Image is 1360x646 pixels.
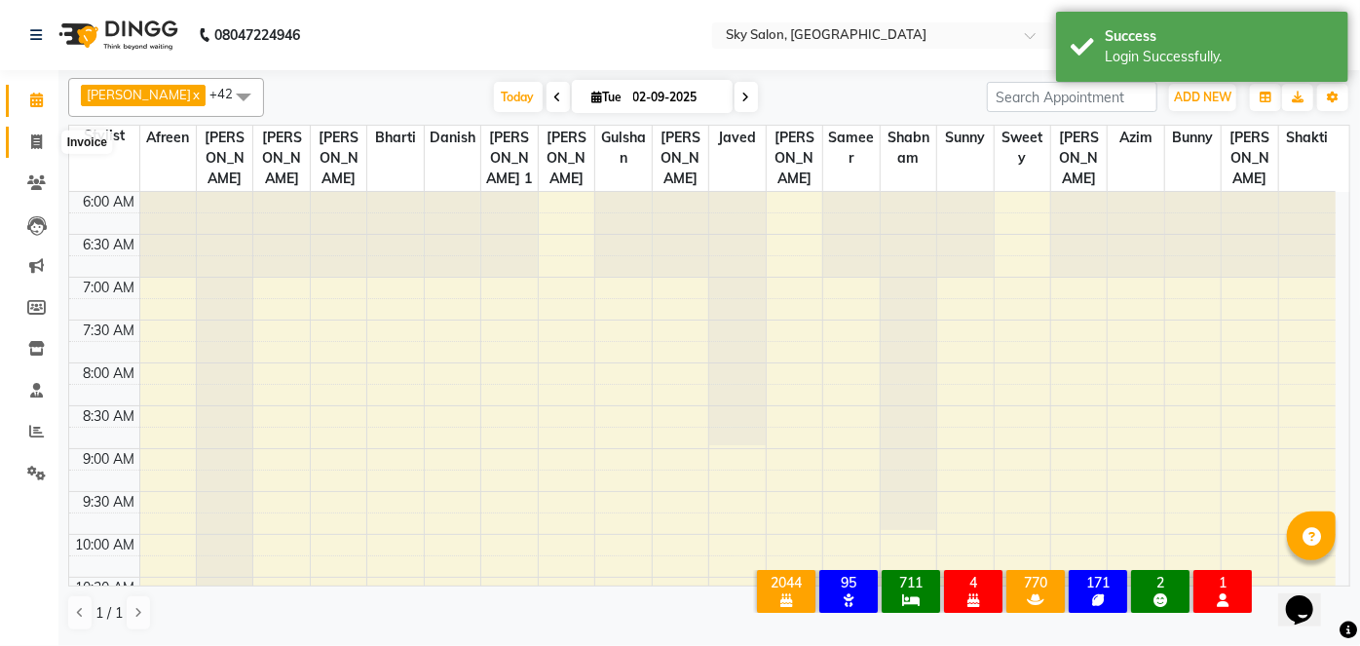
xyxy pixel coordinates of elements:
div: 711 [886,574,936,591]
span: [PERSON_NAME] [653,126,708,191]
input: 2025-09-02 [627,83,725,112]
div: 7:00 AM [80,278,139,298]
span: shakti [1279,126,1336,150]
span: [PERSON_NAME] [253,126,309,191]
div: 8:30 AM [80,406,139,427]
div: Login Successfully. [1105,47,1334,67]
div: 4 [948,574,999,591]
span: Danish [425,126,480,150]
div: 9:00 AM [80,449,139,470]
div: 10:00 AM [72,535,139,555]
div: 2044 [761,574,812,591]
span: [PERSON_NAME] [539,126,594,191]
div: 1 [1197,574,1248,591]
span: 1 / 1 [95,603,123,624]
span: sunny [937,126,993,150]
span: [PERSON_NAME] 1 [481,126,537,191]
div: 171 [1073,574,1123,591]
img: logo [50,8,183,62]
span: [PERSON_NAME] [1222,126,1277,191]
div: 8:00 AM [80,363,139,384]
button: ADD NEW [1169,84,1236,111]
span: [PERSON_NAME] [87,87,191,102]
div: 6:30 AM [80,235,139,255]
span: bharti [367,126,423,150]
span: [PERSON_NAME] [1051,126,1107,191]
span: shabnam [881,126,936,171]
div: 9:30 AM [80,492,139,513]
span: afreen [140,126,196,150]
a: x [191,87,200,102]
input: Search Appointment [987,82,1157,112]
div: 95 [823,574,874,591]
span: azim [1108,126,1163,150]
span: +42 [209,86,247,101]
span: Bunny [1165,126,1221,150]
span: ADD NEW [1174,90,1231,104]
div: 2 [1135,574,1186,591]
span: [PERSON_NAME] [311,126,366,191]
div: 6:00 AM [80,192,139,212]
span: sameer [823,126,879,171]
div: Invoice [62,131,112,154]
span: Today [494,82,543,112]
span: Gulshan [595,126,651,171]
div: 7:30 AM [80,321,139,341]
span: sweety [995,126,1050,171]
b: 08047224946 [214,8,300,62]
iframe: chat widget [1278,568,1341,627]
span: [PERSON_NAME] [767,126,822,191]
div: 770 [1010,574,1061,591]
span: Tue [587,90,627,104]
div: 10:30 AM [72,578,139,598]
div: Success [1105,26,1334,47]
span: javed [709,126,765,150]
span: [PERSON_NAME] [197,126,252,191]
